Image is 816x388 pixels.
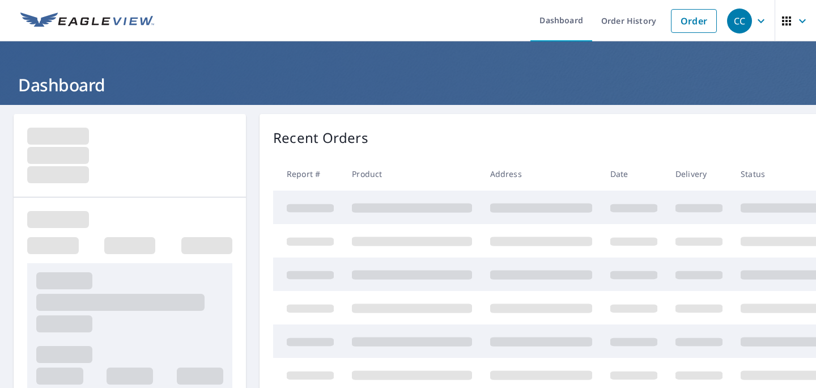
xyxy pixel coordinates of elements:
[14,73,802,96] h1: Dashboard
[343,157,481,191] th: Product
[727,9,752,33] div: CC
[273,157,343,191] th: Report #
[481,157,601,191] th: Address
[273,128,368,148] p: Recent Orders
[601,157,666,191] th: Date
[671,9,717,33] a: Order
[666,157,732,191] th: Delivery
[20,12,154,29] img: EV Logo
